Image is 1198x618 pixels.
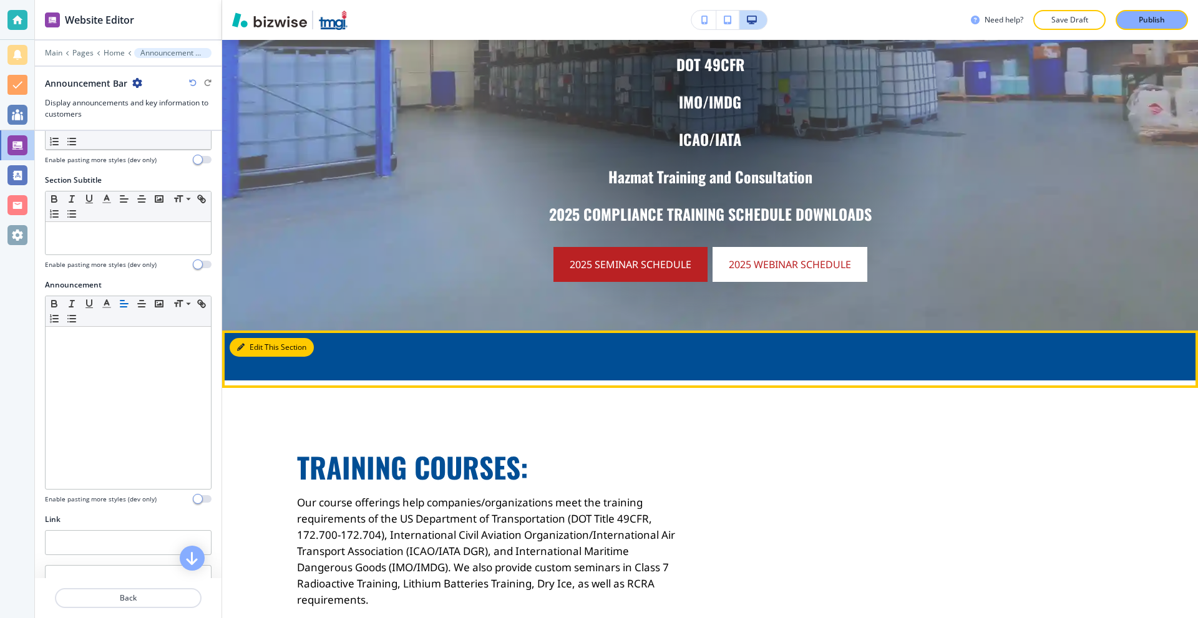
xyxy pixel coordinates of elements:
[45,514,61,525] h2: Link
[985,14,1023,26] h3: Need help?
[55,588,202,608] button: Back
[1049,14,1089,26] p: Save Draft
[676,53,744,75] strong: DOT 49CFR
[45,279,102,291] h2: Announcement
[297,495,685,608] p: Our course offerings help companies/organizations meet the training requirements of the US Depart...
[232,12,307,27] img: Bizwise Logo
[45,175,102,186] h2: Section Subtitle
[608,165,812,188] strong: Hazmat Training and ﻿Consultation
[713,247,867,282] a: 2025 WEBINAR SCHEDULE
[65,12,134,27] h2: Website Editor
[1139,14,1165,26] p: Publish
[553,247,708,282] a: 2025 SEMINAR SCHEDULE
[45,495,157,504] h4: Enable pasting more styles (dev only)
[230,338,314,357] button: Edit This Section
[1033,10,1106,30] button: Save Draft
[45,12,60,27] img: editor icon
[45,49,62,57] button: Main
[297,446,528,488] strong: TRAINING COURSES:
[679,128,741,150] strong: ICAO/IATA
[1116,10,1188,30] button: Publish
[679,90,741,113] strong: IMO/IMDG
[45,155,157,165] h4: Enable pasting more styles (dev only)
[134,48,212,58] button: Announcement Bar
[549,203,872,225] strong: 2025 COMPLIANCE TRAINING SCHEDULE DOWNLOADS
[318,10,348,30] img: Your Logo
[56,592,200,604] p: Back
[140,49,205,57] p: Announcement Bar
[570,257,691,272] span: 2025 SEMINAR SCHEDULE
[45,97,212,120] h3: Display announcements and key information to customers
[45,77,127,90] h2: Announcement Bar
[729,257,851,272] span: 2025 WEBINAR SCHEDULE
[72,49,94,57] button: Pages
[45,260,157,269] h4: Enable pasting more styles (dev only)
[104,49,125,57] button: Home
